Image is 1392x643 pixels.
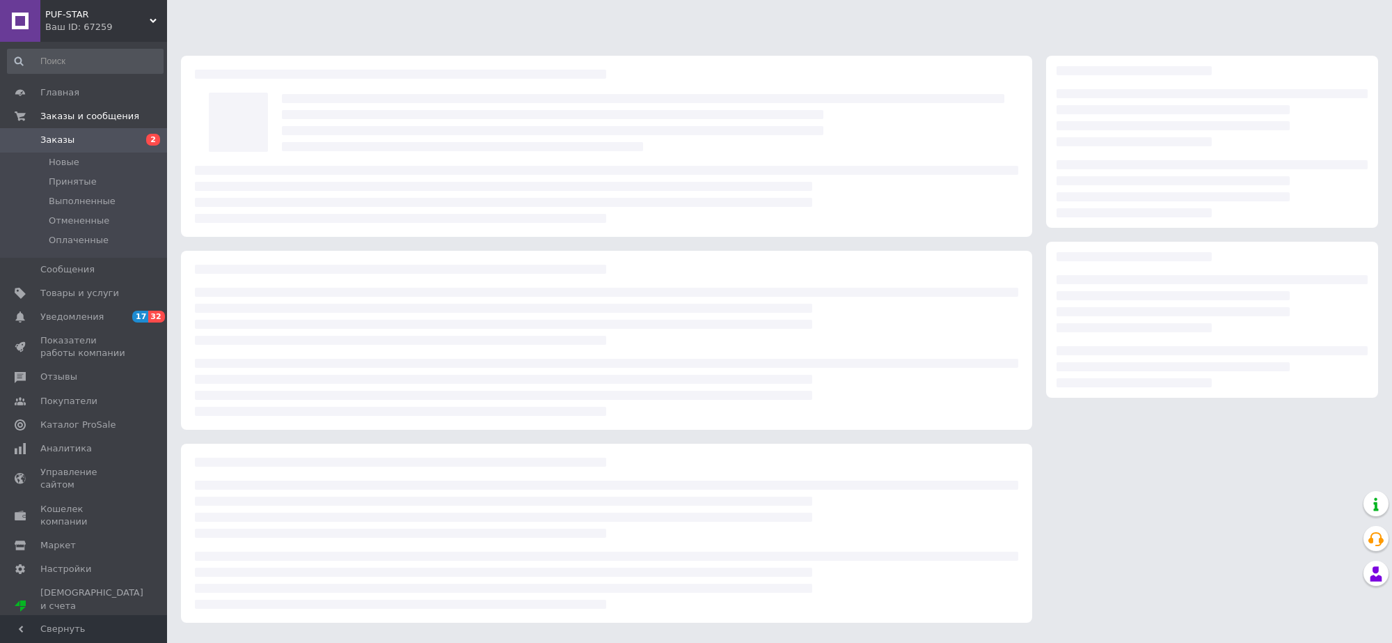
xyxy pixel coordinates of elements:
[49,215,109,227] span: Отмененные
[40,587,143,625] span: [DEMOGRAPHIC_DATA] и счета
[49,195,116,208] span: Выполненные
[49,176,97,188] span: Принятые
[40,287,119,300] span: Товары и услуги
[148,311,164,323] span: 32
[40,134,74,146] span: Заказы
[40,86,79,99] span: Главная
[146,134,160,146] span: 2
[45,21,167,33] div: Ваш ID: 67259
[40,539,76,552] span: Маркет
[40,395,97,408] span: Покупатели
[40,334,129,359] span: Показатели работы компании
[40,563,91,575] span: Настройки
[40,419,116,431] span: Каталог ProSale
[45,8,150,21] span: PUF-STAR
[40,263,95,276] span: Сообщения
[40,442,92,455] span: Аналитика
[40,503,129,528] span: Кошелек компании
[7,49,164,74] input: Поиск
[40,311,104,323] span: Уведомления
[132,311,148,323] span: 17
[40,110,139,123] span: Заказы и сообщения
[40,466,129,491] span: Управление сайтом
[40,612,143,625] div: Prom топ
[49,156,79,169] span: Новые
[49,234,109,247] span: Оплаченные
[40,371,77,383] span: Отзывы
